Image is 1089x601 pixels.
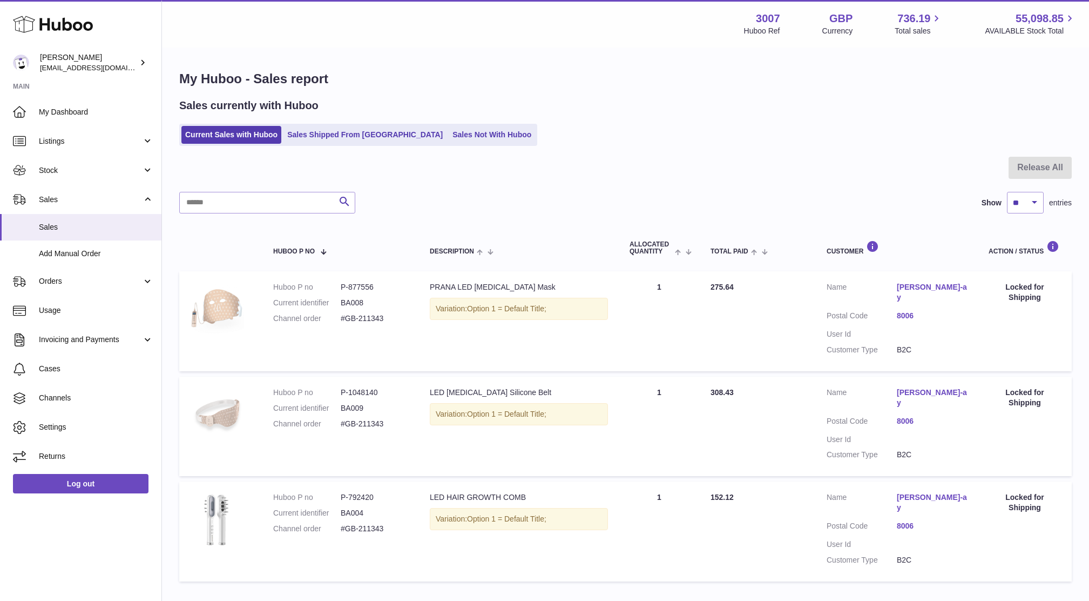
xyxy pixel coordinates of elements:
[989,282,1061,303] div: Locked for Shipping
[39,276,142,286] span: Orders
[341,524,408,534] dd: #GB-211343
[430,248,474,255] span: Description
[449,126,535,144] a: Sales Not With Huboo
[827,450,897,460] dt: Customer Type
[827,388,897,411] dt: Name
[179,98,319,113] h2: Sales currently with Huboo
[744,26,780,36] div: Huboo Ref
[273,298,341,308] dt: Current identifier
[13,474,148,493] a: Log out
[40,52,137,73] div: [PERSON_NAME]
[989,241,1061,255] div: Action / Status
[179,70,1072,88] h1: My Huboo - Sales report
[341,492,408,503] dd: P-792420
[827,492,897,516] dt: Name
[341,298,408,308] dd: BA008
[897,416,967,426] a: 8006
[827,282,897,305] dt: Name
[13,55,29,71] img: bevmay@maysama.com
[39,393,153,403] span: Channels
[827,241,967,255] div: Customer
[897,521,967,531] a: 8006
[181,126,281,144] a: Current Sales with Huboo
[982,198,1002,208] label: Show
[283,126,447,144] a: Sales Shipped From [GEOGRAPHIC_DATA]
[273,282,341,292] dt: Huboo P no
[711,248,748,255] span: Total paid
[897,388,967,408] a: [PERSON_NAME]-ay
[273,248,315,255] span: Huboo P no
[827,345,897,355] dt: Customer Type
[341,508,408,518] dd: BA004
[711,493,734,502] span: 152.12
[897,492,967,513] a: [PERSON_NAME]-ay
[756,11,780,26] strong: 3007
[467,304,546,313] span: Option 1 = Default Title;
[39,195,142,205] span: Sales
[190,388,244,442] img: 1_7eebc464-ea89-4c0e-81f0-deee531f330f.png
[430,403,608,425] div: Variation:
[989,492,1061,513] div: Locked for Shipping
[711,283,734,291] span: 275.64
[430,282,608,292] div: PRANA LED [MEDICAL_DATA] Mask
[39,136,142,146] span: Listings
[827,539,897,550] dt: User Id
[39,305,153,316] span: Usage
[39,364,153,374] span: Cases
[985,11,1076,36] a: 55,098.85 AVAILABLE Stock Total
[897,282,967,303] a: [PERSON_NAME]-ay
[273,388,341,398] dt: Huboo P no
[273,419,341,429] dt: Channel order
[430,492,608,503] div: LED HAIR GROWTH COMB
[895,11,943,36] a: 736.19 Total sales
[827,555,897,565] dt: Customer Type
[39,335,142,345] span: Invoicing and Payments
[827,521,897,534] dt: Postal Code
[467,515,546,523] span: Option 1 = Default Title;
[190,282,244,336] img: 30071704385433.jpg
[341,419,408,429] dd: #GB-211343
[341,282,408,292] dd: P-877556
[1016,11,1064,26] span: 55,098.85
[273,524,341,534] dt: Channel order
[430,298,608,320] div: Variation:
[897,450,967,460] dd: B2C
[39,249,153,259] span: Add Manual Order
[273,403,341,413] dt: Current identifier
[897,345,967,355] dd: B2C
[827,329,897,339] dt: User Id
[39,451,153,462] span: Returns
[341,403,408,413] dd: BA009
[985,26,1076,36] span: AVAILABLE Stock Total
[897,11,930,26] span: 736.19
[827,311,897,324] dt: Postal Code
[39,107,153,117] span: My Dashboard
[897,555,967,565] dd: B2C
[39,222,153,232] span: Sales
[341,313,408,324] dd: #GB-211343
[39,422,153,432] span: Settings
[39,165,142,176] span: Stock
[430,508,608,530] div: Variation:
[273,508,341,518] dt: Current identifier
[827,435,897,445] dt: User Id
[711,388,734,397] span: 308.43
[630,241,672,255] span: ALLOCATED Quantity
[895,26,943,36] span: Total sales
[827,416,897,429] dt: Postal Code
[273,492,341,503] dt: Huboo P no
[829,11,853,26] strong: GBP
[467,410,546,418] span: Option 1 = Default Title;
[822,26,853,36] div: Currency
[273,313,341,324] dt: Channel order
[190,492,244,546] img: 30071687430506.png
[430,388,608,398] div: LED [MEDICAL_DATA] Silicone Belt
[341,388,408,398] dd: P-1048140
[40,63,159,72] span: [EMAIL_ADDRESS][DOMAIN_NAME]
[1049,198,1072,208] span: entries
[989,388,1061,408] div: Locked for Shipping
[897,311,967,321] a: 8006
[619,482,700,581] td: 1
[619,377,700,476] td: 1
[619,271,700,371] td: 1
